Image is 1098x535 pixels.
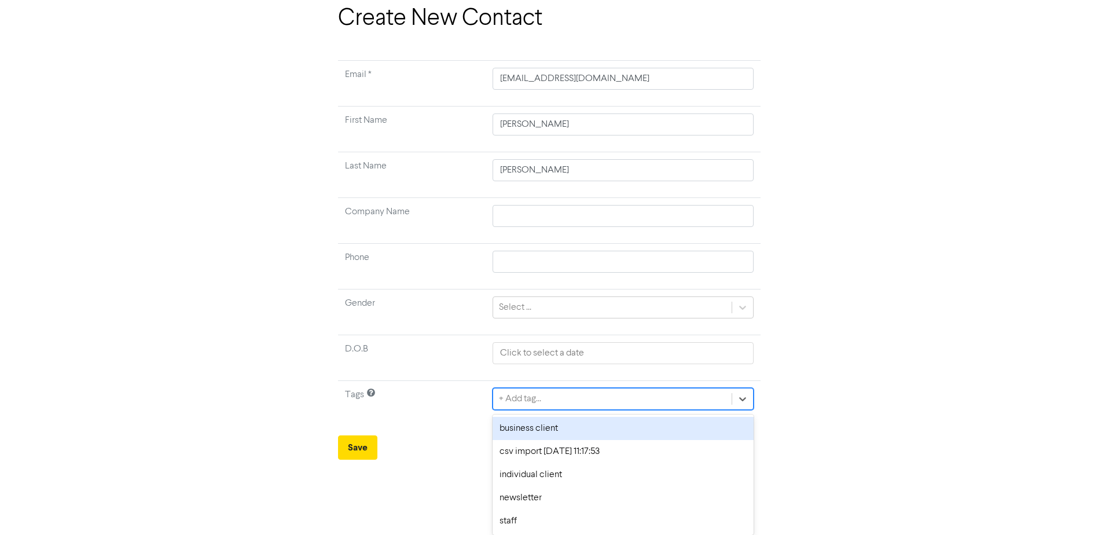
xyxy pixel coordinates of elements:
td: D.O.B [338,335,486,381]
div: Select ... [499,301,531,314]
div: csv import [DATE] 11:17:53 [493,440,753,463]
iframe: Chat Widget [1040,479,1098,535]
button: Save [338,435,377,460]
td: Gender [338,290,486,335]
td: Company Name [338,198,486,244]
div: business client [493,417,753,440]
input: Click to select a date [493,342,753,364]
div: newsletter [493,486,753,510]
td: Required [338,61,486,107]
div: + Add tag... [499,392,541,406]
div: staff [493,510,753,533]
td: Phone [338,244,486,290]
h1: Create New Contact [338,5,761,32]
div: individual client [493,463,753,486]
td: First Name [338,107,486,152]
td: Tags [338,381,486,427]
td: Last Name [338,152,486,198]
